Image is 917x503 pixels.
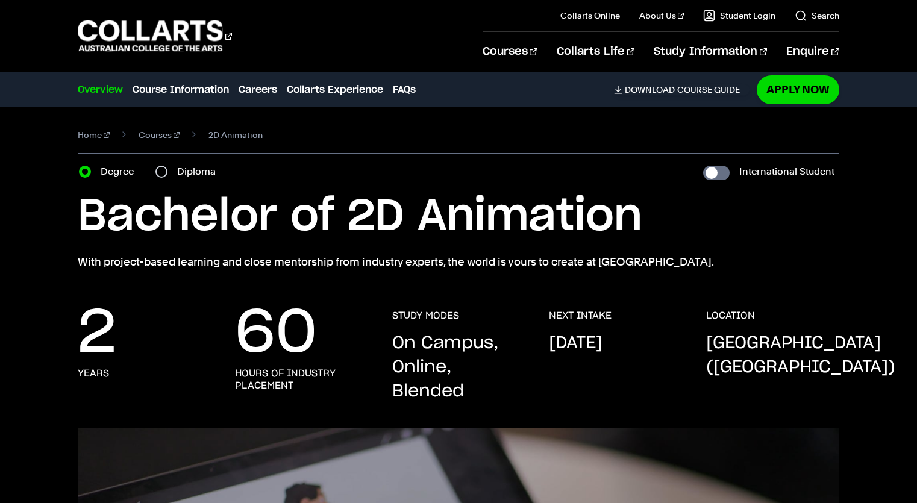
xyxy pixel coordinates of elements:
a: Courses [483,32,537,72]
span: 2D Animation [208,127,263,143]
p: On Campus, Online, Blended [392,331,525,404]
a: Search [795,10,839,22]
a: FAQs [393,83,416,97]
a: Collarts Online [560,10,620,22]
a: Course Information [133,83,229,97]
h3: Hours of industry placement [235,367,368,392]
a: Student Login [703,10,775,22]
a: Overview [78,83,123,97]
a: Collarts Life [557,32,634,72]
a: Apply Now [757,75,839,104]
div: Go to homepage [78,19,232,53]
p: With project-based learning and close mentorship from industry experts, the world is yours to cre... [78,254,839,270]
h3: NEXT INTAKE [549,310,612,322]
h3: LOCATION [706,310,755,322]
label: Degree [101,163,141,180]
h1: Bachelor of 2D Animation [78,190,839,244]
h3: Years [78,367,109,380]
a: Study Information [654,32,767,72]
p: [GEOGRAPHIC_DATA] ([GEOGRAPHIC_DATA]) [706,331,895,380]
a: Courses [139,127,180,143]
label: International Student [739,163,834,180]
a: Careers [239,83,277,97]
a: About Us [639,10,684,22]
h3: STUDY MODES [392,310,459,322]
label: Diploma [177,163,223,180]
a: Collarts Experience [287,83,383,97]
p: 2 [78,310,116,358]
a: DownloadCourse Guide [614,84,750,95]
p: 60 [235,310,317,358]
span: Download [625,84,675,95]
a: Enquire [786,32,839,72]
p: [DATE] [549,331,602,355]
a: Home [78,127,110,143]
